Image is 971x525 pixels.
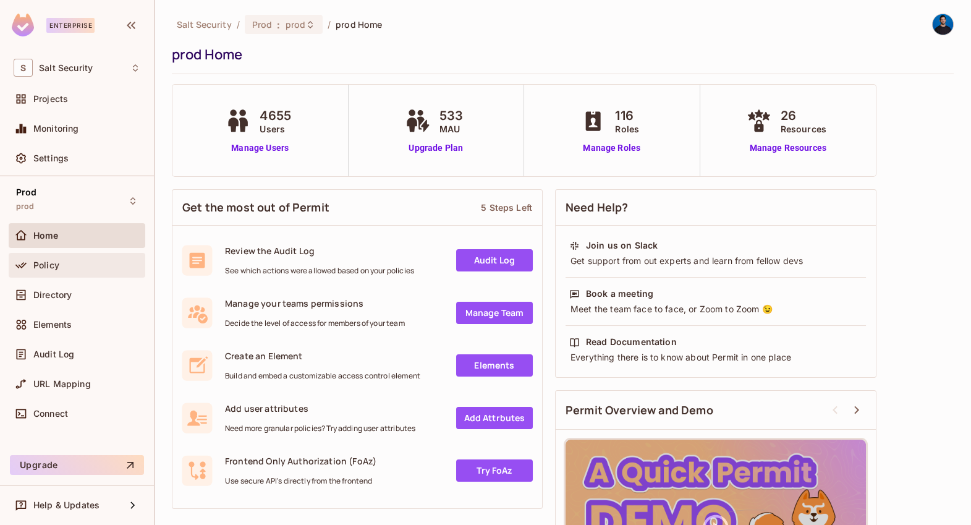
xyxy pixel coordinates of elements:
[225,245,414,257] span: Review the Audit Log
[33,290,72,300] span: Directory
[569,255,862,267] div: Get support from out experts and learn from fellow devs
[33,260,59,270] span: Policy
[225,424,415,433] span: Need more granular policies? Try adding user attributes
[14,59,33,77] span: S
[578,142,645,155] a: Manage Roles
[439,122,463,135] span: MAU
[276,20,281,30] span: :
[225,266,414,276] span: See which actions were allowed based on your policies
[336,19,382,30] span: prod Home
[439,106,463,125] span: 533
[456,459,533,482] a: Try FoAz
[933,14,953,35] img: David Laredo
[12,14,34,36] img: SReyMgAAAABJRU5ErkJggg==
[33,94,68,104] span: Projects
[586,336,677,348] div: Read Documentation
[456,354,533,377] a: Elements
[569,351,862,364] div: Everything there is to know about Permit in one place
[260,122,291,135] span: Users
[569,303,862,315] div: Meet the team face to face, or Zoom to Zoom 😉
[237,19,240,30] li: /
[10,455,144,475] button: Upgrade
[586,288,653,300] div: Book a meeting
[456,249,533,271] a: Audit Log
[33,124,79,134] span: Monitoring
[225,455,376,467] span: Frontend Only Authorization (FoAz)
[225,476,376,486] span: Use secure API's directly from the frontend
[481,202,532,213] div: 5 Steps Left
[16,202,35,211] span: prod
[39,63,93,73] span: Workspace: Salt Security
[781,106,826,125] span: 26
[182,200,329,215] span: Get the most out of Permit
[33,379,91,389] span: URL Mapping
[177,19,232,30] span: the active workspace
[225,318,405,328] span: Decide the level of access for members of your team
[33,153,69,163] span: Settings
[781,122,826,135] span: Resources
[744,142,833,155] a: Manage Resources
[286,19,306,30] span: prod
[33,500,100,510] span: Help & Updates
[33,231,59,241] span: Home
[33,349,74,359] span: Audit Log
[402,142,469,155] a: Upgrade Plan
[566,200,629,215] span: Need Help?
[172,45,948,64] div: prod Home
[260,106,291,125] span: 4655
[16,187,37,197] span: Prod
[225,350,420,362] span: Create an Element
[225,297,405,309] span: Manage your teams permissions
[252,19,273,30] span: Prod
[33,320,72,330] span: Elements
[328,19,331,30] li: /
[456,302,533,324] a: Manage Team
[33,409,68,419] span: Connect
[615,106,639,125] span: 116
[456,407,533,429] a: Add Attrbutes
[223,142,297,155] a: Manage Users
[615,122,639,135] span: Roles
[225,403,415,414] span: Add user attributes
[566,403,713,418] span: Permit Overview and Demo
[225,371,420,381] span: Build and embed a customizable access control element
[46,18,95,33] div: Enterprise
[586,239,658,252] div: Join us on Slack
